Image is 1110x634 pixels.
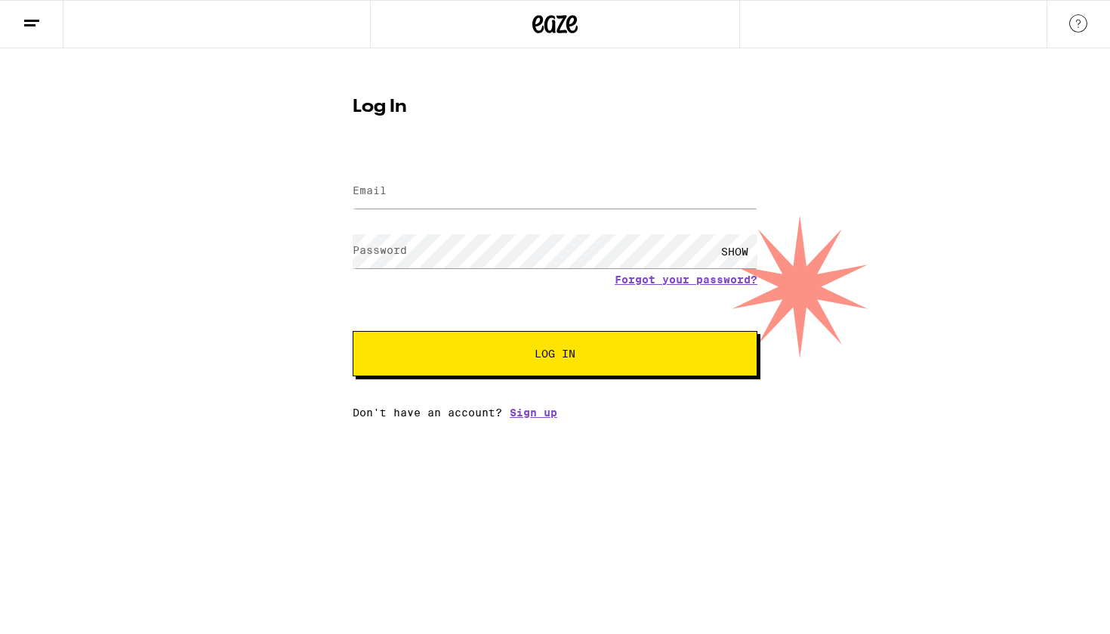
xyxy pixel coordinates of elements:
[712,234,757,268] div: SHOW
[353,184,387,196] label: Email
[353,331,757,376] button: Log In
[615,274,757,286] a: Forgot your password?
[353,244,407,256] label: Password
[535,348,575,359] span: Log In
[510,407,557,419] a: Sign up
[353,407,757,419] div: Don't have an account?
[353,98,757,116] h1: Log In
[353,175,757,209] input: Email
